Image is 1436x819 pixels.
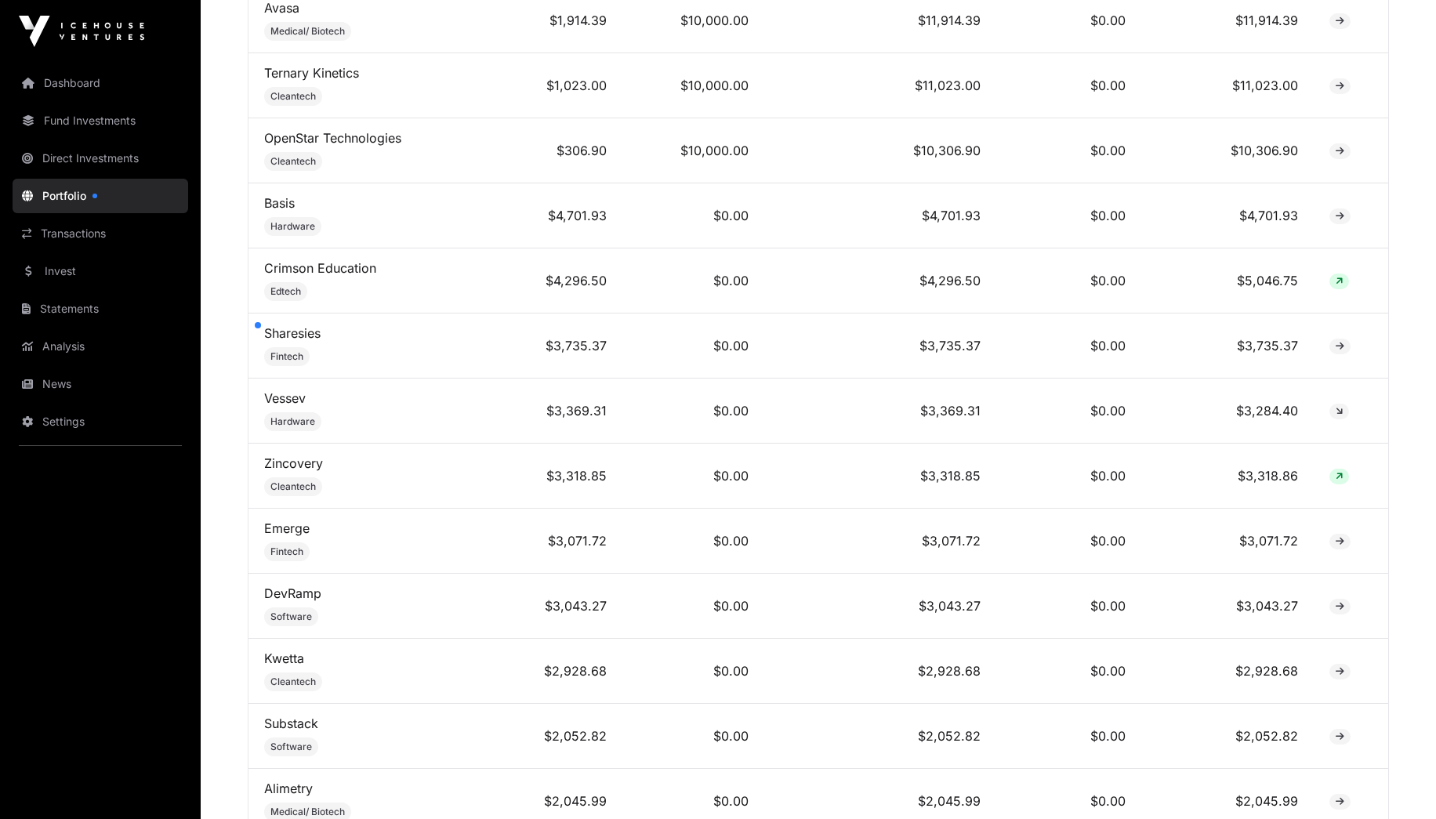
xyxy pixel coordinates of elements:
[13,103,188,138] a: Fund Investments
[996,53,1141,118] td: $0.00
[264,585,321,601] a: DevRamp
[764,379,996,444] td: $3,369.31
[622,639,764,704] td: $0.00
[1141,704,1313,769] td: $2,052.82
[13,292,188,326] a: Statements
[996,183,1141,248] td: $0.00
[996,639,1141,704] td: $0.00
[622,53,764,118] td: $10,000.00
[622,509,764,574] td: $0.00
[764,704,996,769] td: $2,052.82
[488,183,622,248] td: $4,701.93
[13,404,188,439] a: Settings
[13,66,188,100] a: Dashboard
[488,639,622,704] td: $2,928.68
[764,509,996,574] td: $3,071.72
[764,574,996,639] td: $3,043.27
[764,53,996,118] td: $11,023.00
[488,379,622,444] td: $3,369.31
[488,248,622,313] td: $4,296.50
[264,325,321,341] a: Sharesies
[13,141,188,176] a: Direct Investments
[622,313,764,379] td: $0.00
[764,444,996,509] td: $3,318.85
[488,444,622,509] td: $3,318.85
[13,367,188,401] a: News
[996,704,1141,769] td: $0.00
[622,183,764,248] td: $0.00
[270,350,303,363] span: Fintech
[996,248,1141,313] td: $0.00
[764,639,996,704] td: $2,928.68
[264,650,304,666] a: Kwetta
[622,118,764,183] td: $10,000.00
[13,329,188,364] a: Analysis
[19,16,144,47] img: Icehouse Ventures Logo
[270,806,345,818] span: Medical/ Biotech
[270,545,303,558] span: Fintech
[996,444,1141,509] td: $0.00
[1141,574,1313,639] td: $3,043.27
[622,248,764,313] td: $0.00
[1141,509,1313,574] td: $3,071.72
[270,90,316,103] span: Cleantech
[270,415,315,428] span: Hardware
[264,65,359,81] a: Ternary Kinetics
[622,444,764,509] td: $0.00
[264,195,295,211] a: Basis
[996,379,1141,444] td: $0.00
[488,704,622,769] td: $2,052.82
[1141,444,1313,509] td: $3,318.86
[264,390,306,406] a: Vessev
[488,574,622,639] td: $3,043.27
[1141,379,1313,444] td: $3,284.40
[264,260,376,276] a: Crimson Education
[488,313,622,379] td: $3,735.37
[270,741,312,753] span: Software
[1141,183,1313,248] td: $4,701.93
[1358,744,1436,819] iframe: Chat Widget
[270,480,316,493] span: Cleantech
[264,520,310,536] a: Emerge
[996,574,1141,639] td: $0.00
[488,118,622,183] td: $306.90
[1141,248,1313,313] td: $5,046.75
[622,379,764,444] td: $0.00
[264,455,323,471] a: Zincovery
[270,611,312,623] span: Software
[13,254,188,288] a: Invest
[996,509,1141,574] td: $0.00
[264,130,401,146] a: OpenStar Technologies
[622,574,764,639] td: $0.00
[264,716,318,731] a: Substack
[270,25,345,38] span: Medical/ Biotech
[1141,53,1313,118] td: $11,023.00
[264,781,313,796] a: Alimetry
[270,285,301,298] span: Edtech
[764,118,996,183] td: $10,306.90
[13,216,188,251] a: Transactions
[270,220,315,233] span: Hardware
[764,183,996,248] td: $4,701.93
[764,248,996,313] td: $4,296.50
[270,676,316,688] span: Cleantech
[488,509,622,574] td: $3,071.72
[764,313,996,379] td: $3,735.37
[1141,313,1313,379] td: $3,735.37
[996,313,1141,379] td: $0.00
[622,704,764,769] td: $0.00
[996,118,1141,183] td: $0.00
[270,155,316,168] span: Cleantech
[1141,118,1313,183] td: $10,306.90
[13,179,188,213] a: Portfolio
[1141,639,1313,704] td: $2,928.68
[488,53,622,118] td: $1,023.00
